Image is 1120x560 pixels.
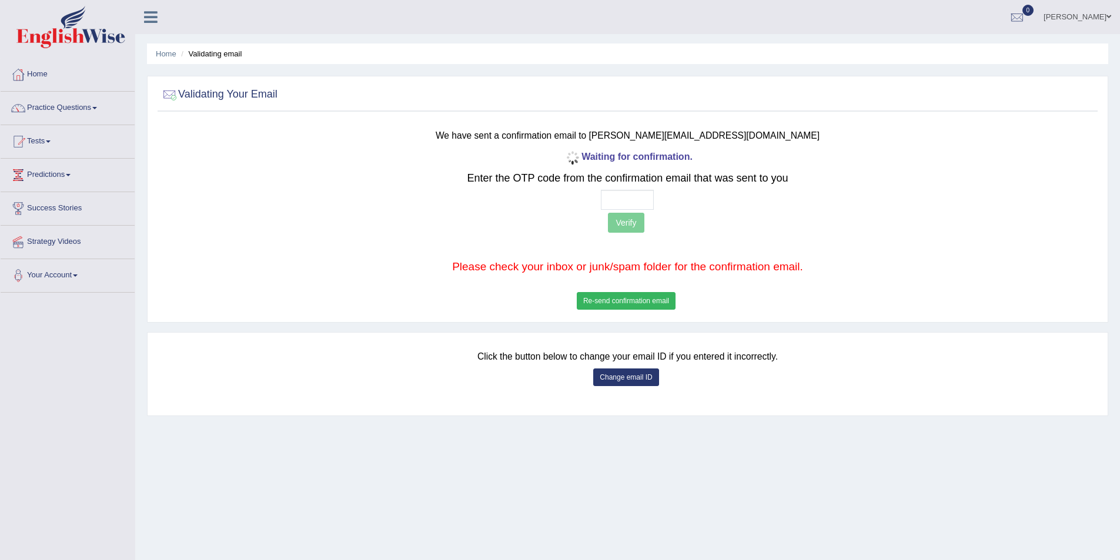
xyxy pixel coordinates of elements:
[239,173,1016,185] h2: Enter the OTP code from the confirmation email that was sent to you
[1,125,135,155] a: Tests
[477,351,778,361] small: Click the button below to change your email ID if you entered it incorrectly.
[563,148,581,167] img: icon-progress-circle-small.gif
[577,292,676,310] button: Re-send confirmation email
[1022,5,1034,16] span: 0
[156,49,176,58] a: Home
[1,192,135,222] a: Success Stories
[1,92,135,121] a: Practice Questions
[178,48,242,59] li: Validating email
[1,259,135,289] a: Your Account
[239,259,1016,275] p: Please check your inbox or junk/spam folder for the confirmation email.
[1,58,135,88] a: Home
[436,130,820,140] small: We have sent a confirmation email to [PERSON_NAME][EMAIL_ADDRESS][DOMAIN_NAME]
[593,368,658,386] button: Change email ID
[1,226,135,255] a: Strategy Videos
[1,159,135,188] a: Predictions
[563,152,693,162] b: Waiting for confirmation.
[161,86,278,103] h2: Validating Your Email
